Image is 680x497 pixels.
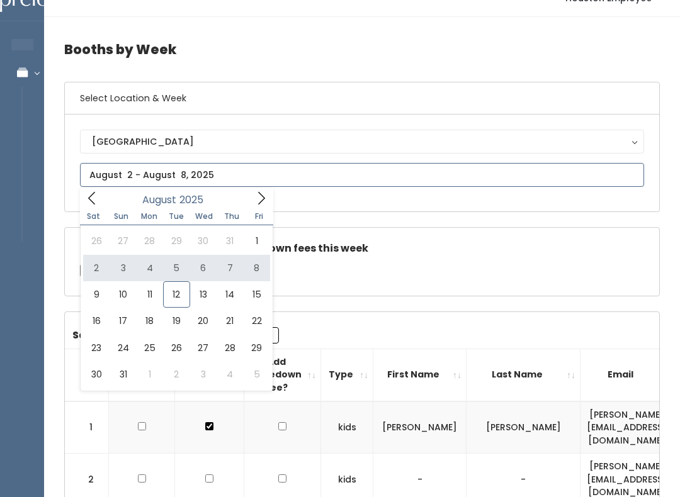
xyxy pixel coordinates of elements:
[80,163,644,187] input: August 2 - August 8, 2025
[163,335,190,361] span: August 26, 2025
[110,255,136,281] span: August 3, 2025
[72,327,279,343] label: Search:
[190,281,217,308] span: August 13, 2025
[243,308,269,334] span: August 22, 2025
[163,228,190,254] span: July 29, 2025
[83,281,110,308] span: August 9, 2025
[142,195,176,205] span: August
[83,228,110,254] span: July 26, 2025
[243,335,269,361] span: August 29, 2025
[190,213,218,220] span: Wed
[217,228,243,254] span: July 31, 2025
[373,401,467,454] td: [PERSON_NAME]
[110,335,136,361] span: August 24, 2025
[110,281,136,308] span: August 10, 2025
[217,361,243,388] span: September 4, 2025
[65,401,109,454] td: 1
[190,335,217,361] span: August 27, 2025
[65,82,659,114] h6: Select Location & Week
[65,349,109,401] th: #: activate to sort column descending
[190,255,217,281] span: August 6, 2025
[137,228,163,254] span: July 28, 2025
[176,192,214,208] input: Year
[218,213,246,220] span: Thu
[110,308,136,334] span: August 17, 2025
[244,349,321,401] th: Add Takedown Fee?: activate to sort column ascending
[80,213,108,220] span: Sat
[108,213,135,220] span: Sun
[137,361,163,388] span: September 1, 2025
[217,308,243,334] span: August 21, 2025
[137,255,163,281] span: August 4, 2025
[83,255,110,281] span: August 2, 2025
[321,349,373,401] th: Type: activate to sort column ascending
[83,361,110,388] span: August 30, 2025
[581,349,674,401] th: Email: activate to sort column ascending
[246,213,273,220] span: Fri
[163,255,190,281] span: August 5, 2025
[321,401,373,454] td: kids
[163,361,190,388] span: September 2, 2025
[190,308,217,334] span: August 20, 2025
[110,228,136,254] span: July 27, 2025
[190,361,217,388] span: September 3, 2025
[83,308,110,334] span: August 16, 2025
[373,349,467,401] th: First Name: activate to sort column ascending
[217,255,243,281] span: August 7, 2025
[217,281,243,308] span: August 14, 2025
[163,308,190,334] span: August 19, 2025
[64,32,660,67] h4: Booths by Week
[190,228,217,254] span: July 30, 2025
[137,335,163,361] span: August 25, 2025
[137,281,163,308] span: August 11, 2025
[581,401,674,454] td: [PERSON_NAME][EMAIL_ADDRESS][DOMAIN_NAME]
[137,308,163,334] span: August 18, 2025
[243,281,269,308] span: August 15, 2025
[217,335,243,361] span: August 28, 2025
[110,361,136,388] span: August 31, 2025
[243,228,269,254] span: August 1, 2025
[162,213,190,220] span: Tue
[80,243,644,254] h5: Check this box if there are no takedown fees this week
[80,130,644,154] button: [GEOGRAPHIC_DATA]
[467,401,581,454] td: [PERSON_NAME]
[135,213,163,220] span: Mon
[243,361,269,388] span: September 5, 2025
[243,255,269,281] span: August 8, 2025
[163,281,190,308] span: August 12, 2025
[92,135,632,148] div: [GEOGRAPHIC_DATA]
[83,335,110,361] span: August 23, 2025
[467,349,581,401] th: Last Name: activate to sort column ascending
